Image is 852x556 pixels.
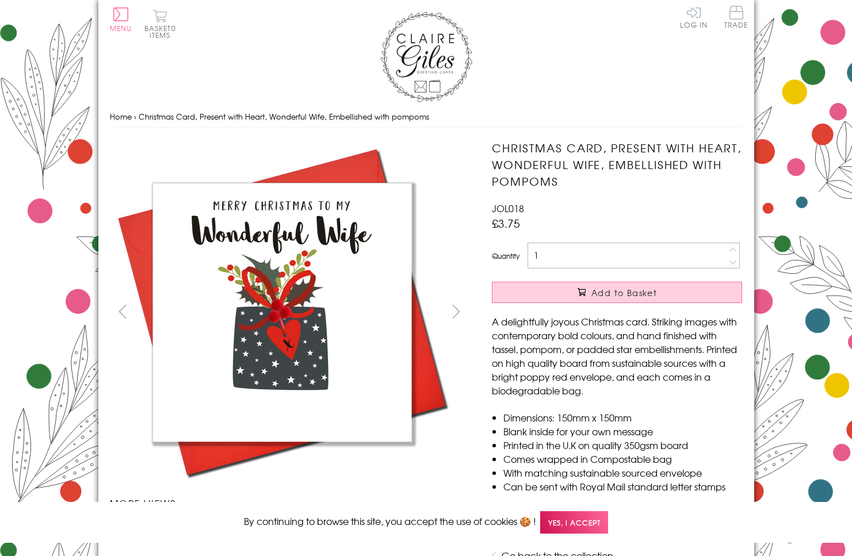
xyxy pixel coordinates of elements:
[492,251,519,261] label: Quantity
[110,298,136,324] button: prev
[144,9,176,39] button: Basket0 items
[591,287,657,298] span: Add to Basket
[503,438,742,452] li: Printed in the U.K on quality 350gsm board
[150,23,176,40] span: 0 items
[134,111,136,122] span: ›
[110,23,132,33] span: Menu
[139,111,429,122] span: Christmas Card, Present with Heart, Wonderful Wife, Embellished with pompoms
[503,411,742,424] li: Dimensions: 150mm x 150mm
[503,452,742,466] li: Comes wrapped in Compostable bag
[540,511,608,534] span: Yes, I accept
[110,7,132,32] button: Menu
[109,140,454,485] img: Christmas Card, Present with Heart, Wonderful Wife, Embellished with pompoms
[380,11,472,102] img: Claire Giles Greetings Cards
[492,282,742,303] button: Add to Basket
[110,496,469,510] h3: More views
[110,105,743,129] nav: breadcrumbs
[443,298,469,324] button: next
[492,215,520,231] span: £3.75
[724,6,748,28] span: Trade
[503,424,742,438] li: Blank inside for your own message
[492,201,524,215] span: JOL018
[492,315,742,397] p: A delightfully joyous Christmas card. Striking images with contemporary bold colours, and hand fi...
[503,466,742,480] li: With matching sustainable sourced envelope
[469,140,814,485] img: Christmas Card, Present with Heart, Wonderful Wife, Embellished with pompoms
[724,6,748,30] a: Trade
[492,140,742,189] h1: Christmas Card, Present with Heart, Wonderful Wife, Embellished with pompoms
[503,480,742,493] li: Can be sent with Royal Mail standard letter stamps
[680,6,708,28] a: Log In
[110,111,132,122] a: Home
